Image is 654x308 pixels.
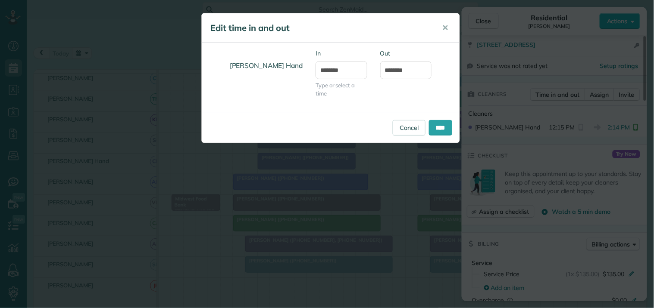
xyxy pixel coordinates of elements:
label: Out [380,49,432,58]
a: Cancel [393,120,426,136]
span: ✕ [442,23,449,33]
h5: Edit time in and out [210,22,430,34]
span: Type or select a time [316,81,367,98]
label: In [316,49,367,58]
h4: [PERSON_NAME] Hand [208,53,303,78]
